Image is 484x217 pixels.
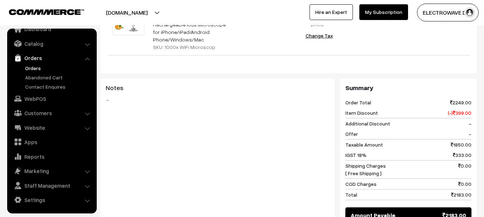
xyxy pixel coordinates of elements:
[359,4,408,20] a: My Subscription
[469,130,471,138] span: -
[458,162,471,177] span: 0.00
[345,99,371,106] span: Order Total
[469,120,471,127] span: -
[9,23,94,35] a: Dashboard
[9,164,94,177] a: Marketing
[417,4,479,21] button: ELECTROWAVE DE…
[9,51,94,64] a: Orders
[345,180,377,188] span: COD Charges
[345,191,357,198] span: Total
[458,180,471,188] span: 0.00
[9,7,72,16] a: COMMMERCE
[451,191,471,198] span: 2183.00
[300,28,339,44] button: Change Tax
[345,151,366,159] span: IGST 18%
[345,84,471,92] h3: Summary
[9,92,94,105] a: WebPOS
[23,83,94,90] a: Contact Enquires
[9,193,94,206] a: Settings
[345,109,378,117] span: Item Discount
[345,141,383,148] span: Taxable Amount
[23,64,94,72] a: Orders
[448,109,471,117] span: (-) 399.00
[9,150,94,163] a: Reports
[23,74,94,81] a: Abandoned Cart
[81,4,173,21] button: [DOMAIN_NAME]
[453,151,471,159] span: 333.00
[9,107,94,119] a: Customers
[9,9,84,15] img: COMMMERCE
[450,99,471,106] span: 2249.00
[9,37,94,50] a: Catalog
[310,4,353,20] a: Hire an Expert
[9,121,94,134] a: Website
[345,120,390,127] span: Additional Discount
[451,141,471,148] span: 1850.00
[345,162,386,177] span: Shipping Charges [ Free Shipping ]
[9,135,94,148] a: Apps
[106,95,329,104] blockquote: -
[345,130,358,138] span: Offer
[153,43,227,51] div: SKU: 1000x WiFi Microscop
[9,179,94,192] a: Staff Management
[464,7,475,18] img: user
[106,84,329,92] h3: Notes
